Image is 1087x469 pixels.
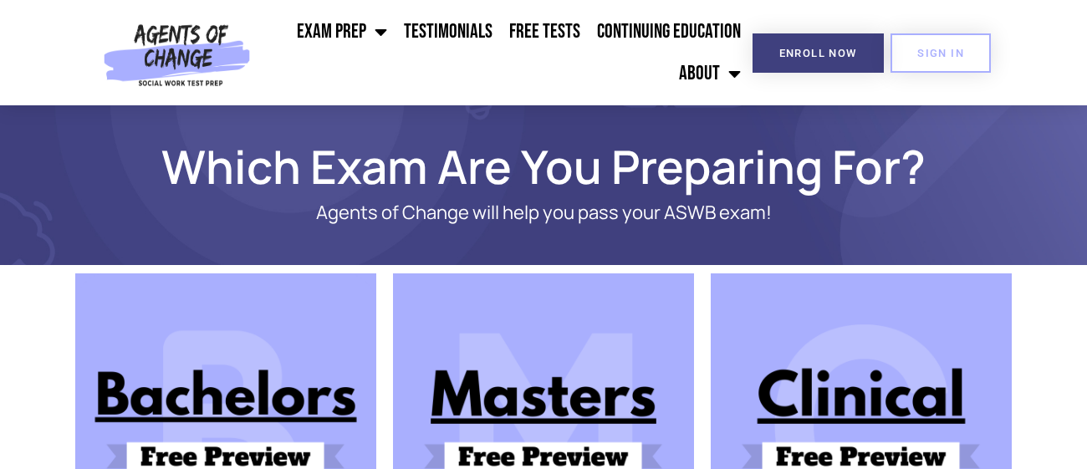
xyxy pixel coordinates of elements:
nav: Menu [258,11,750,94]
h1: Which Exam Are You Preparing For? [67,147,1020,186]
span: Enroll Now [779,48,857,59]
p: Agents of Change will help you pass your ASWB exam! [134,202,953,223]
span: SIGN IN [917,48,964,59]
a: SIGN IN [891,33,991,73]
a: Free Tests [501,11,589,53]
a: Continuing Education [589,11,749,53]
a: Exam Prep [288,11,396,53]
a: Enroll Now [753,33,884,73]
a: Testimonials [396,11,501,53]
a: About [671,53,749,94]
